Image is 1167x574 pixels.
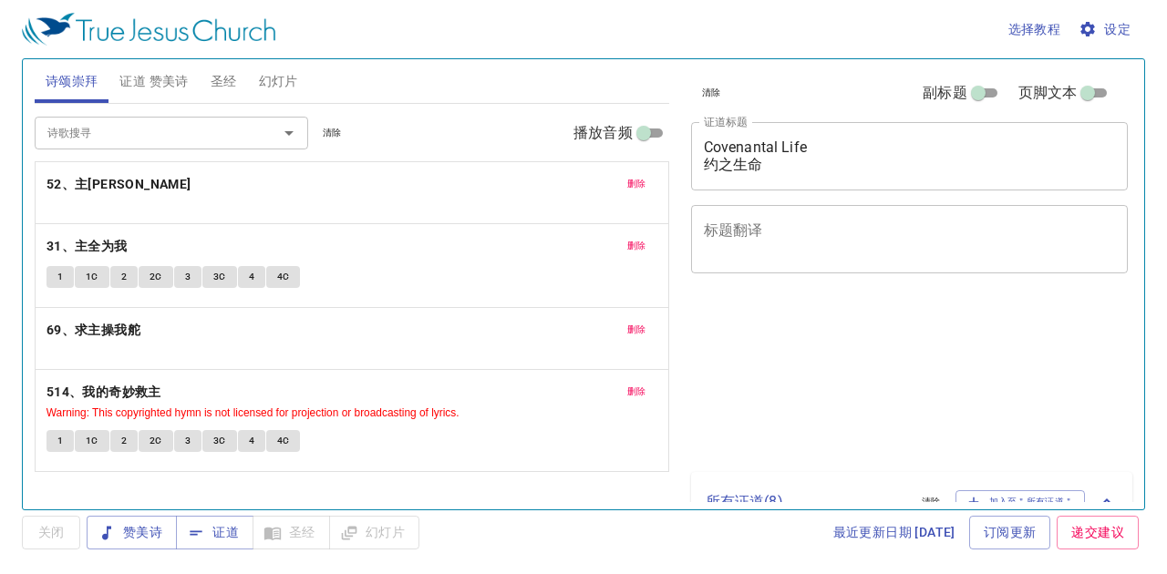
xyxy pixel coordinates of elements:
[627,322,646,338] span: 删除
[57,269,63,285] span: 1
[249,269,254,285] span: 4
[191,521,239,544] span: 证道
[955,490,1086,514] button: 加入至＂所有证道＂
[277,433,290,449] span: 4C
[323,125,342,141] span: 清除
[1082,18,1131,41] span: 设定
[266,430,301,452] button: 4C
[691,82,732,104] button: 清除
[46,173,194,196] button: 52、主[PERSON_NAME]
[46,266,74,288] button: 1
[46,319,140,342] b: 69、求主操我舵
[46,235,130,258] button: 31、主全为我
[213,433,226,449] span: 3C
[312,122,353,144] button: 清除
[259,70,298,93] span: 幻灯片
[202,430,237,452] button: 3C
[185,433,191,449] span: 3
[691,472,1133,532] div: 所有证道(8)清除加入至＂所有证道＂
[176,516,253,549] button: 证道
[833,521,955,544] span: 最近更新日期 [DATE]
[46,70,98,93] span: 诗颂崇拜
[627,176,646,192] span: 删除
[266,266,301,288] button: 4C
[911,491,952,513] button: 清除
[1071,521,1124,544] span: 递交建议
[684,292,1043,465] iframe: from-child
[704,138,1116,173] textarea: Covenantal Life 约之生命
[110,430,138,452] button: 2
[174,266,201,288] button: 3
[139,266,173,288] button: 2C
[1008,18,1061,41] span: 选择教程
[277,269,290,285] span: 4C
[922,494,941,510] span: 清除
[46,319,144,342] button: 69、求主操我舵
[57,433,63,449] span: 1
[616,235,657,257] button: 删除
[22,13,275,46] img: True Jesus Church
[139,430,173,452] button: 2C
[627,238,646,254] span: 删除
[276,120,302,146] button: Open
[75,430,109,452] button: 1C
[826,516,963,549] a: 最近更新日期 [DATE]
[616,381,657,403] button: 删除
[150,433,162,449] span: 2C
[1018,82,1078,104] span: 页脚文本
[238,266,265,288] button: 4
[185,269,191,285] span: 3
[46,406,460,419] small: Warning: This copyrighted hymn is not licensed for projection or broadcasting of lyrics.
[46,381,164,404] button: 514、我的奇妙救主
[706,491,907,513] p: 所有证道 ( 8 )
[121,433,127,449] span: 2
[1057,516,1139,549] a: 递交建议
[119,70,188,93] span: 证道 赞美诗
[1001,13,1069,46] button: 选择教程
[1075,13,1138,46] button: 设定
[969,516,1051,549] a: 订阅更新
[923,82,966,104] span: 副标题
[121,269,127,285] span: 2
[616,173,657,195] button: 删除
[150,269,162,285] span: 2C
[110,266,138,288] button: 2
[46,235,128,258] b: 31、主全为我
[87,516,177,549] button: 赞美诗
[211,70,237,93] span: 圣经
[627,384,646,400] span: 删除
[249,433,254,449] span: 4
[213,269,226,285] span: 3C
[101,521,162,544] span: 赞美诗
[46,430,74,452] button: 1
[967,494,1074,510] span: 加入至＂所有证道＂
[86,269,98,285] span: 1C
[573,122,633,144] span: 播放音频
[984,521,1037,544] span: 订阅更新
[174,430,201,452] button: 3
[616,319,657,341] button: 删除
[202,266,237,288] button: 3C
[46,173,191,196] b: 52、主[PERSON_NAME]
[702,85,721,101] span: 清除
[238,430,265,452] button: 4
[86,433,98,449] span: 1C
[46,381,161,404] b: 514、我的奇妙救主
[75,266,109,288] button: 1C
